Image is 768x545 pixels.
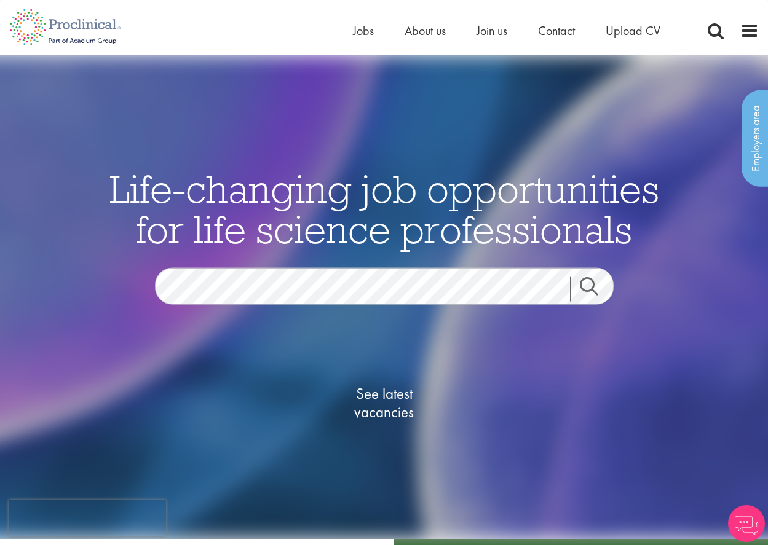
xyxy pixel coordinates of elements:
a: See latestvacancies [323,335,446,470]
img: Chatbot [728,505,765,542]
a: Job search submit button [570,276,623,301]
a: Upload CV [606,23,660,39]
a: Join us [477,23,507,39]
a: Jobs [353,23,374,39]
span: Life-changing job opportunities for life science professionals [109,163,659,253]
a: Contact [538,23,575,39]
span: See latest vacancies [323,384,446,421]
a: About us [405,23,446,39]
iframe: reCAPTCHA [9,500,166,536]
